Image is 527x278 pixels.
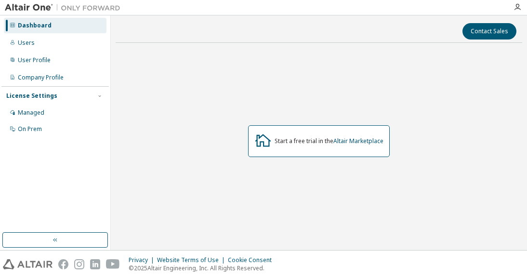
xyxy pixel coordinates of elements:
img: Altair One [5,3,125,13]
div: Cookie Consent [228,256,277,264]
p: © 2025 Altair Engineering, Inc. All Rights Reserved. [129,264,277,272]
a: Altair Marketplace [333,137,383,145]
button: Contact Sales [462,23,516,40]
img: facebook.svg [58,259,68,269]
div: Website Terms of Use [157,256,228,264]
div: Start a free trial in the [275,137,383,145]
div: Users [18,39,35,47]
div: Company Profile [18,74,64,81]
img: linkedin.svg [90,259,100,269]
div: On Prem [18,125,42,133]
div: Managed [18,109,44,117]
img: youtube.svg [106,259,120,269]
img: instagram.svg [74,259,84,269]
div: Dashboard [18,22,52,29]
div: License Settings [6,92,57,100]
img: altair_logo.svg [3,259,53,269]
div: User Profile [18,56,51,64]
div: Privacy [129,256,157,264]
